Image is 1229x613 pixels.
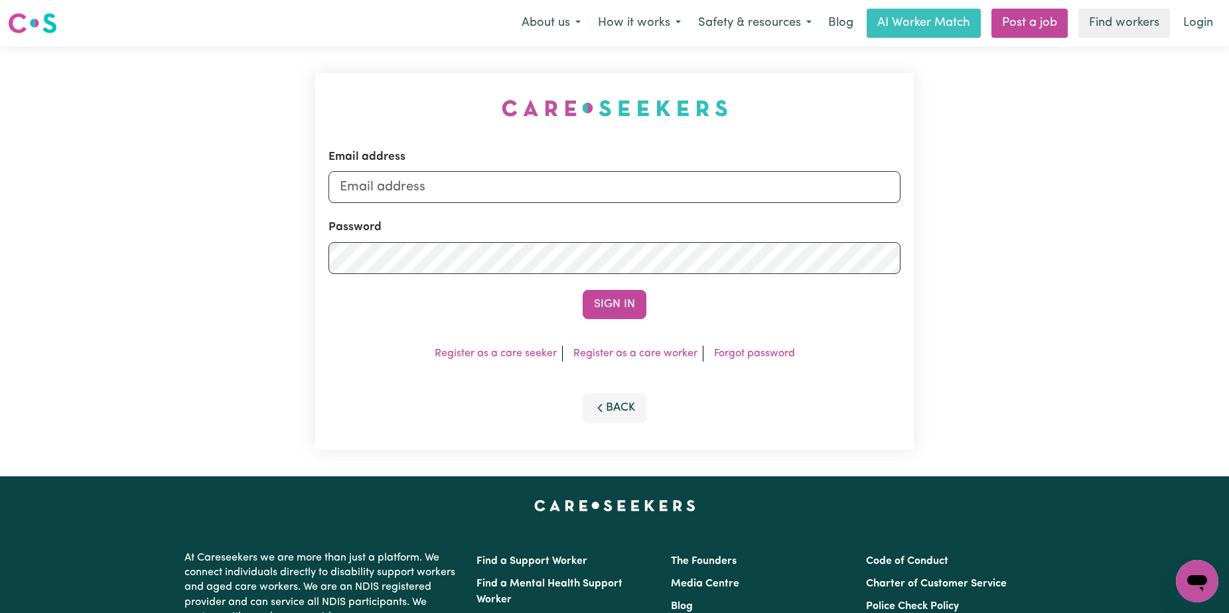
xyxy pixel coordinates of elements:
a: Careseekers home page [534,500,695,511]
a: Blog [820,9,861,38]
a: Blog [671,601,693,612]
a: Post a job [991,9,1068,38]
a: Find a Support Worker [476,556,587,567]
a: Code of Conduct [866,556,948,567]
a: Police Check Policy [866,601,959,612]
a: Find workers [1078,9,1170,38]
img: Careseekers logo [8,11,57,35]
a: The Founders [671,556,737,567]
a: Forgot password [714,348,795,359]
input: Email address [328,171,901,203]
label: Email address [328,149,405,166]
a: Careseekers logo [8,8,57,38]
a: Find a Mental Health Support Worker [476,579,622,605]
button: How it works [589,9,689,37]
a: Media Centre [671,579,739,589]
a: Register as a care worker [573,348,697,359]
button: Back [583,393,646,423]
a: AI Worker Match [867,9,981,38]
iframe: Button to launch messaging window [1176,560,1218,602]
label: Password [328,219,382,236]
button: About us [513,9,589,37]
a: Register as a care seeker [435,348,557,359]
a: Charter of Customer Service [866,579,1007,589]
button: Safety & resources [689,9,820,37]
button: Sign In [583,290,646,319]
a: Login [1175,9,1221,38]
